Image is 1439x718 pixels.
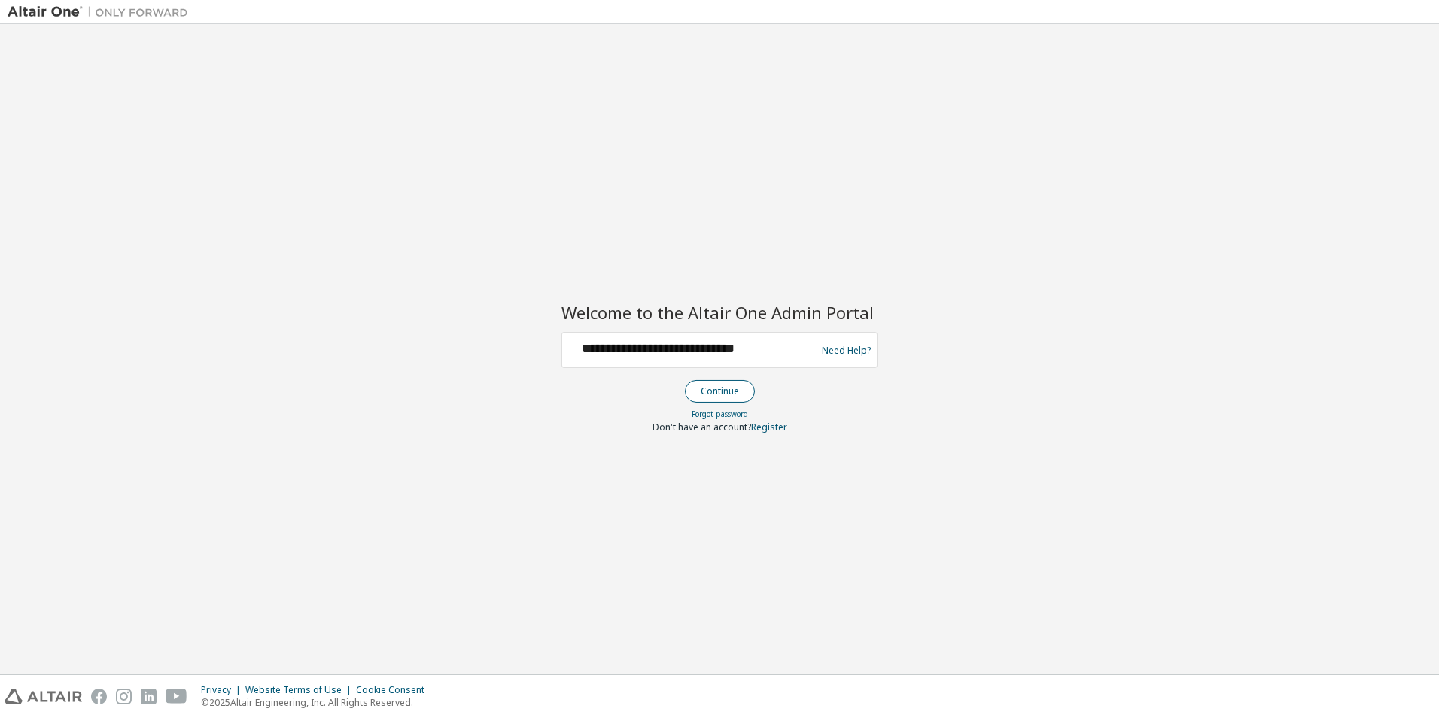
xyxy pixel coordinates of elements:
[685,380,755,403] button: Continue
[5,689,82,704] img: altair_logo.svg
[116,689,132,704] img: instagram.svg
[91,689,107,704] img: facebook.svg
[356,684,434,696] div: Cookie Consent
[201,684,245,696] div: Privacy
[141,689,157,704] img: linkedin.svg
[751,421,787,434] a: Register
[8,5,196,20] img: Altair One
[692,409,748,419] a: Forgot password
[201,696,434,709] p: © 2025 Altair Engineering, Inc. All Rights Reserved.
[822,350,871,351] a: Need Help?
[245,684,356,696] div: Website Terms of Use
[166,689,187,704] img: youtube.svg
[561,302,878,323] h2: Welcome to the Altair One Admin Portal
[653,421,751,434] span: Don't have an account?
